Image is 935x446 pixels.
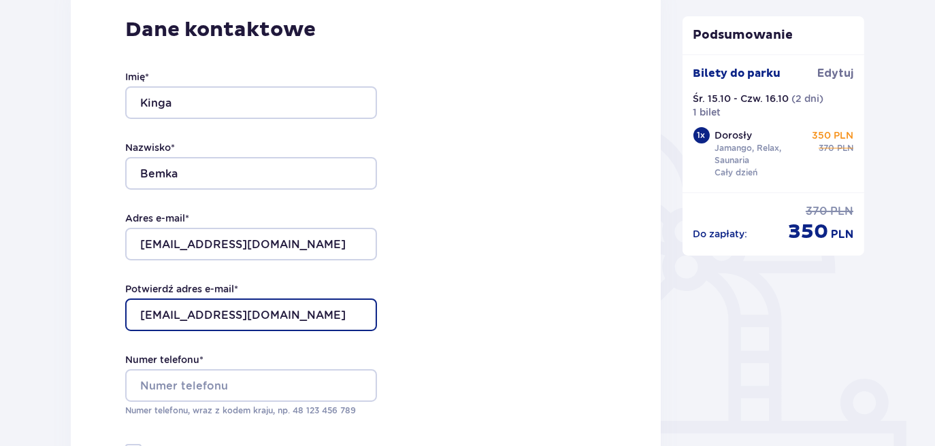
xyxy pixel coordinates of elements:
p: Dane kontaktowe [125,17,606,43]
p: 1 bilet [693,105,721,119]
span: Edytuj [817,66,853,81]
span: PLN [837,142,853,154]
p: Numer telefonu, wraz z kodem kraju, np. 48 ​123 ​456 ​789 [125,405,377,417]
input: Potwierdź adres e-mail [125,298,377,331]
span: 350 [788,219,828,245]
p: Bilety do parku [693,66,781,81]
input: Imię [125,86,377,119]
span: PLN [831,227,853,242]
span: 370 [806,204,827,219]
span: PLN [830,204,853,219]
p: Dorosły [715,128,753,142]
input: Adres e-mail [125,228,377,260]
p: Cały dzień [715,167,758,179]
label: Nazwisko * [125,141,175,154]
p: Śr. 15.10 - Czw. 16.10 [693,92,789,105]
p: 350 PLN [812,128,853,142]
p: Podsumowanie [683,27,865,44]
label: Potwierdź adres e-mail * [125,282,238,296]
input: Numer telefonu [125,369,377,402]
div: 1 x [693,127,710,143]
span: 370 [819,142,834,154]
label: Numer telefonu * [125,353,203,366]
p: ( 2 dni ) [792,92,824,105]
p: Jamango, Relax, Saunaria [715,142,809,167]
label: Imię * [125,70,149,84]
p: Do zapłaty : [693,227,748,241]
label: Adres e-mail * [125,211,189,225]
input: Nazwisko [125,157,377,190]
